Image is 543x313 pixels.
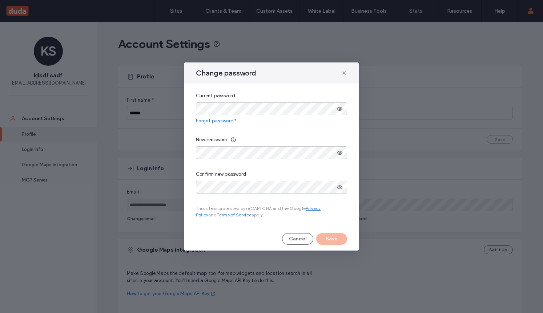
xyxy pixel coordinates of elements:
span: This site is protected by reCAPTCHA and the Google and apply. [196,205,347,218]
a: Terms of Service [217,212,252,218]
span: Confirm new password [196,171,246,178]
span: New password [196,136,228,143]
button: Cancel [282,233,313,245]
span: Change password [196,68,256,78]
a: Forgot password? [196,117,347,125]
span: Current password [196,92,235,99]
